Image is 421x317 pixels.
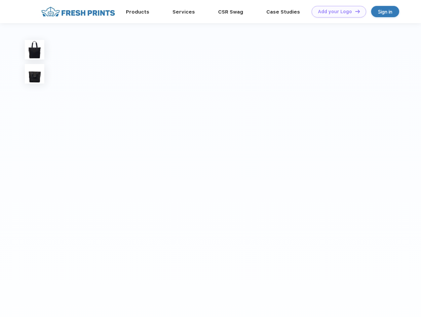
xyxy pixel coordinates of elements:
div: Sign in [378,8,392,16]
a: Products [126,9,149,15]
img: fo%20logo%202.webp [39,6,117,18]
img: DT [355,10,360,13]
div: Add your Logo [318,9,352,15]
img: func=resize&h=100 [25,40,44,59]
a: Sign in [371,6,399,17]
img: func=resize&h=100 [25,64,44,84]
